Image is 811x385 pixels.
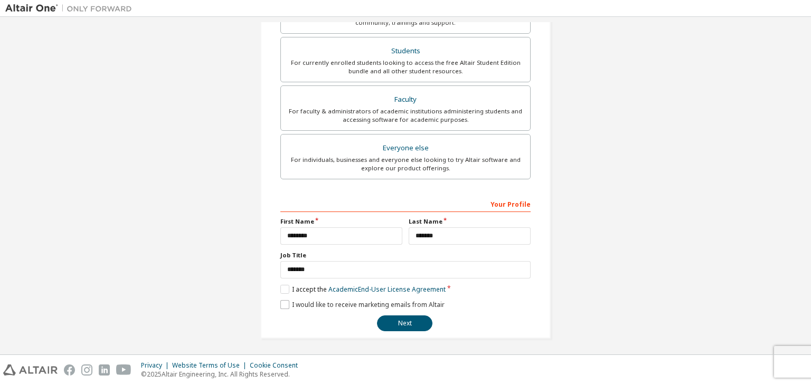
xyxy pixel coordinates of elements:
img: instagram.svg [81,364,92,376]
button: Next [377,315,432,331]
p: © 2025 Altair Engineering, Inc. All Rights Reserved. [141,370,304,379]
label: First Name [280,217,402,226]
img: altair_logo.svg [3,364,58,376]
label: I accept the [280,285,446,294]
img: linkedin.svg [99,364,110,376]
div: Website Terms of Use [172,361,250,370]
div: Cookie Consent [250,361,304,370]
label: Job Title [280,251,531,259]
a: Academic End-User License Agreement [328,285,446,294]
div: Your Profile [280,195,531,212]
img: Altair One [5,3,137,14]
div: Faculty [287,92,524,107]
div: For faculty & administrators of academic institutions administering students and accessing softwa... [287,107,524,124]
label: I would like to receive marketing emails from Altair [280,300,445,309]
div: For individuals, businesses and everyone else looking to try Altair software and explore our prod... [287,156,524,172]
div: Everyone else [287,141,524,156]
label: Last Name [409,217,531,226]
div: Students [287,44,524,59]
img: facebook.svg [64,364,75,376]
div: For currently enrolled students looking to access the free Altair Student Edition bundle and all ... [287,59,524,75]
img: youtube.svg [116,364,131,376]
div: Privacy [141,361,172,370]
